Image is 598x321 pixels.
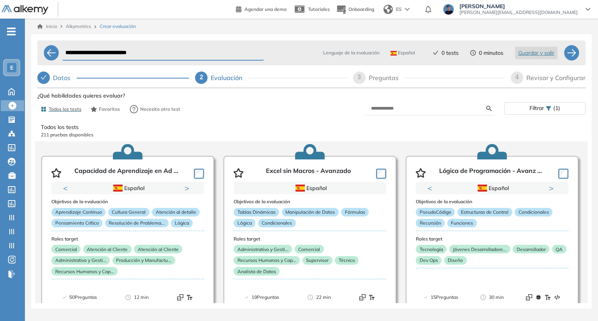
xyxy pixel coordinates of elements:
[99,106,120,113] span: Favoritos
[152,208,200,216] p: Atención al detalle
[118,194,128,195] button: 1
[323,49,380,56] span: Lenguaje de la evaluación
[515,208,552,216] p: Condicionales
[51,267,118,276] p: Recursos Humanos y Cap...
[2,5,48,15] img: Logo
[51,236,204,242] h3: Roles target
[552,245,566,253] p: QA
[37,72,189,84] div: Datos
[405,8,410,11] img: arrow
[131,194,137,195] button: 2
[126,101,184,117] button: Necesito otro test
[559,284,598,321] iframe: Chat Widget
[113,256,175,265] p: Producción y Manufactu...
[252,293,279,301] span: 19 Preguntas
[483,194,492,195] button: 1
[234,236,386,242] h3: Roles target
[353,72,505,84] div: 3Preguntas
[51,245,81,253] p: Comercial
[7,31,16,32] i: -
[234,208,279,216] p: Tablas Dinámicas
[51,208,106,216] p: Aprendizaje Continuo
[447,219,477,227] p: Funciones
[108,208,149,216] p: Cultura General
[545,294,551,300] img: Format test logo
[234,256,300,265] p: Recursos Humanos y Cap...
[100,23,136,30] span: Crear evaluación
[171,219,193,227] p: Lógica
[383,5,393,14] img: world
[88,103,123,116] button: Favoritos
[83,245,132,253] p: Atención al Cliente
[549,184,557,192] button: Next
[348,6,374,12] span: Onboarding
[234,199,386,204] h3: Objetivos de la evaluación
[211,72,248,84] div: Evaluación
[369,72,405,84] div: Preguntas
[515,47,558,59] button: Guardar y salir
[554,294,560,300] img: Format test logo
[244,6,287,12] span: Agendar una demo
[526,72,586,84] div: Revisar y Configurar
[51,199,204,204] h3: Objetivos de la evaluación
[185,184,192,192] button: Next
[37,92,125,100] span: ¿Qué habilidades quieres evaluar?
[51,219,102,227] p: Pensamiento Crítico
[495,194,501,195] button: 2
[37,103,84,116] button: Todos los tests
[390,51,397,56] img: ESP
[369,294,375,300] img: Format test logo
[341,208,369,216] p: Fórmulas
[416,256,441,265] p: Dev Ops
[74,167,178,179] p: Capacidad de Aprendizaje en Ad ...
[335,256,359,265] p: Técnico
[63,184,71,192] button: Previous
[396,6,402,13] span: ES
[559,284,598,321] div: Widget de chat
[282,208,339,216] p: Manipulación de Datos
[105,219,169,227] p: Resolución de Problema...
[316,293,331,301] span: 22 min
[266,167,351,179] p: Excel sin Macros - Avanzado
[535,294,542,300] img: Format test logo
[140,106,180,113] span: Necesito otro test
[357,74,361,80] span: 3
[444,256,467,265] p: Diseño
[479,49,503,57] span: 0 minutos
[258,219,296,227] p: Condicionales
[443,184,541,192] div: Español
[526,294,532,300] img: Format test logo
[553,103,560,114] span: (1)
[234,219,255,227] p: Lógica
[261,184,359,192] div: Español
[113,185,123,192] img: ESP
[416,199,568,204] h3: Objetivos de la evaluación
[390,50,415,56] span: Español
[489,293,504,301] span: 30 min
[416,208,455,216] p: PseudoCódigo
[66,23,91,29] span: Alkymetrics
[37,23,57,30] a: Inicio
[459,3,578,9] span: [PERSON_NAME]
[53,72,77,84] div: Datos
[134,293,149,301] span: 12 min
[449,245,510,253] p: Jóvenes Desarrolladore...
[195,72,346,84] div: 2Evaluación
[427,184,435,192] button: Previous
[416,236,568,242] h3: Roles target
[518,49,554,57] span: Guardar y salir
[40,74,47,80] span: check
[200,74,203,80] span: 2
[49,106,81,113] span: Todos los tests
[336,1,374,18] button: Onboarding
[234,267,280,276] p: Analista de Datos
[295,245,324,253] p: Comercial
[470,50,476,56] span: clock-circle
[515,74,519,80] span: 4
[457,208,512,216] p: Estructuras de Control
[459,9,578,16] span: [PERSON_NAME][EMAIL_ADDRESS][DOMAIN_NAME]
[416,219,445,227] p: Recursión
[359,294,366,300] img: Format test logo
[431,293,458,301] span: 15 Preguntas
[41,131,582,138] p: 211 pruebas disponibles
